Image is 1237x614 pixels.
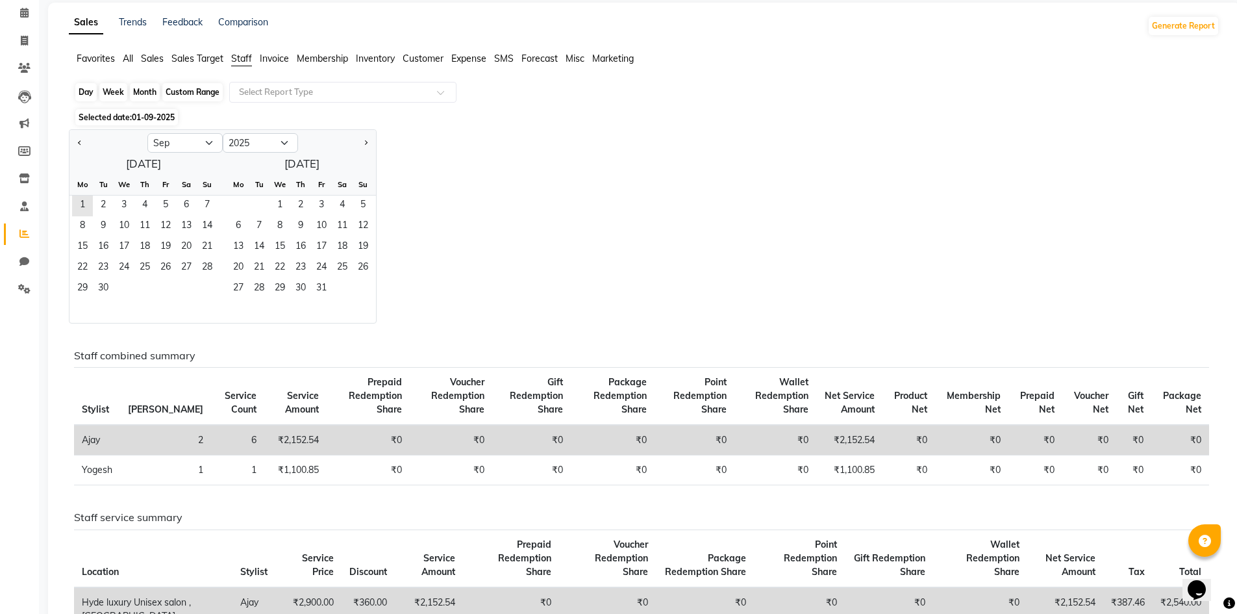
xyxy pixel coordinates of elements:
[155,196,176,216] div: Friday, September 5, 2025
[332,174,353,195] div: Sa
[332,258,353,279] div: Saturday, October 25, 2025
[510,376,563,415] span: Gift Redemption Share
[176,258,197,279] span: 27
[176,196,197,216] span: 6
[935,455,1008,485] td: ₹0
[734,455,816,485] td: ₹0
[134,237,155,258] span: 18
[114,174,134,195] div: We
[269,196,290,216] div: Wednesday, October 1, 2025
[655,455,734,485] td: ₹0
[269,258,290,279] span: 22
[147,133,223,153] select: Select month
[1116,455,1151,485] td: ₹0
[332,258,353,279] span: 25
[269,258,290,279] div: Wednesday, October 22, 2025
[566,53,584,64] span: Misc
[176,196,197,216] div: Saturday, September 6, 2025
[72,196,93,216] span: 1
[93,174,114,195] div: Tu
[285,390,319,415] span: Service Amount
[72,279,93,300] span: 29
[327,455,409,485] td: ₹0
[197,216,218,237] div: Sunday, September 14, 2025
[1163,390,1201,415] span: Package Net
[966,539,1019,578] span: Wallet Redemption Share
[82,403,109,415] span: Stylist
[311,258,332,279] div: Friday, October 24, 2025
[592,53,634,64] span: Marketing
[353,237,373,258] span: 19
[1151,425,1209,455] td: ₹0
[240,566,268,578] span: Stylist
[197,196,218,216] div: Sunday, September 7, 2025
[269,279,290,300] div: Wednesday, October 29, 2025
[332,196,353,216] div: Saturday, October 4, 2025
[223,133,298,153] select: Select year
[249,279,269,300] span: 28
[353,196,373,216] span: 5
[290,196,311,216] span: 2
[249,237,269,258] span: 14
[882,455,935,485] td: ₹0
[134,258,155,279] div: Thursday, September 25, 2025
[290,174,311,195] div: Th
[353,216,373,237] div: Sunday, October 12, 2025
[176,258,197,279] div: Saturday, September 27, 2025
[82,566,119,578] span: Location
[72,216,93,237] span: 8
[269,279,290,300] span: 29
[93,279,114,300] span: 30
[197,196,218,216] span: 7
[74,425,120,455] td: Ajay
[218,16,268,28] a: Comparison
[93,279,114,300] div: Tuesday, September 30, 2025
[155,216,176,237] div: Friday, September 12, 2025
[290,279,311,300] div: Thursday, October 30, 2025
[93,196,114,216] span: 2
[353,216,373,237] span: 12
[290,237,311,258] span: 16
[228,258,249,279] div: Monday, October 20, 2025
[77,53,115,64] span: Favorites
[1062,455,1116,485] td: ₹0
[197,237,218,258] div: Sunday, September 21, 2025
[75,133,85,153] button: Previous month
[1182,562,1224,601] iframe: chat widget
[93,258,114,279] span: 23
[311,216,332,237] span: 10
[72,237,93,258] div: Monday, September 15, 2025
[349,376,402,415] span: Prepaid Redemption Share
[197,258,218,279] span: 28
[571,425,655,455] td: ₹0
[134,237,155,258] div: Thursday, September 18, 2025
[655,425,734,455] td: ₹0
[72,216,93,237] div: Monday, September 8, 2025
[410,455,492,485] td: ₹0
[74,455,120,485] td: Yogesh
[225,390,256,415] span: Service Count
[134,258,155,279] span: 25
[492,425,571,455] td: ₹0
[311,216,332,237] div: Friday, October 10, 2025
[228,279,249,300] span: 27
[311,174,332,195] div: Fr
[854,552,925,578] span: Gift Redemption Share
[353,174,373,195] div: Su
[311,279,332,300] div: Friday, October 31, 2025
[332,237,353,258] span: 18
[734,425,816,455] td: ₹0
[290,258,311,279] div: Thursday, October 23, 2025
[72,174,93,195] div: Mo
[297,53,348,64] span: Membership
[1045,552,1095,578] span: Net Service Amount
[155,196,176,216] span: 5
[93,196,114,216] div: Tuesday, September 2, 2025
[249,174,269,195] div: Tu
[114,258,134,279] span: 24
[171,53,223,64] span: Sales Target
[302,552,334,578] span: Service Price
[1116,425,1151,455] td: ₹0
[228,279,249,300] div: Monday, October 27, 2025
[130,83,160,101] div: Month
